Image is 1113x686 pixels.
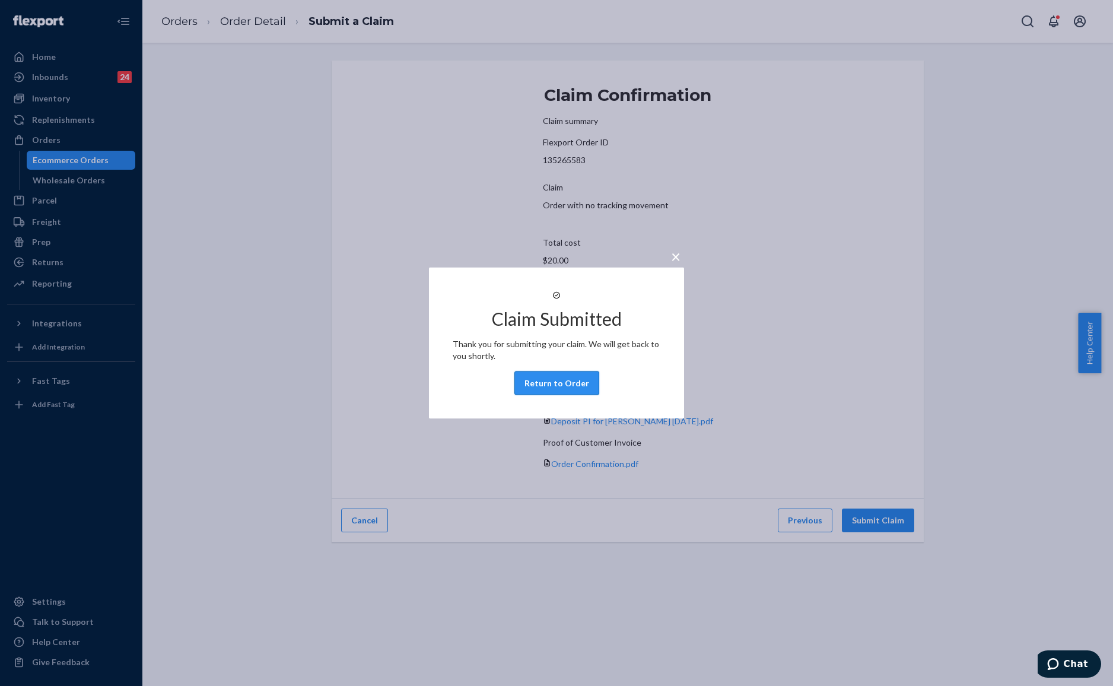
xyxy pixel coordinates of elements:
iframe: Opens a widget where you can chat to one of our agents [1038,650,1101,680]
p: Thank you for submitting your claim. We will get back to you shortly. [453,338,660,362]
h2: Claim Submitted [492,309,622,329]
span: × [671,246,680,266]
button: Return to Order [514,371,599,395]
